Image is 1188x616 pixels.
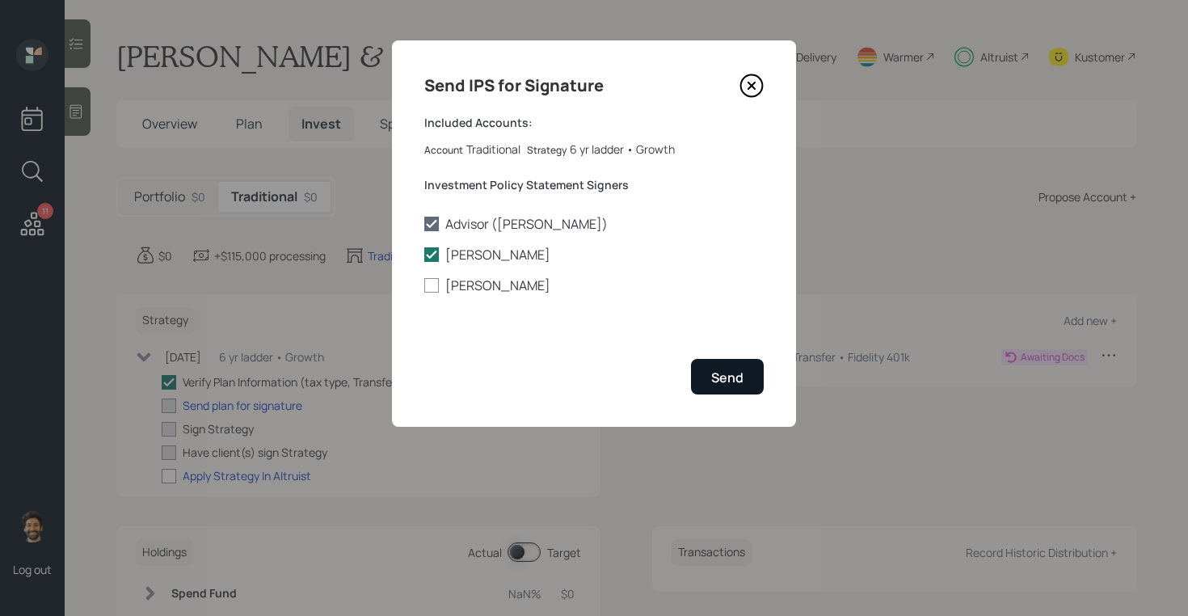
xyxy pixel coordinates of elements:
[711,369,744,386] div: Send
[424,276,764,294] label: [PERSON_NAME]
[424,73,604,99] h4: Send IPS for Signature
[424,215,764,233] label: Advisor ([PERSON_NAME])
[424,115,764,131] label: Included Accounts:
[466,141,520,158] div: Traditional
[691,359,764,394] button: Send
[424,144,463,158] label: Account
[424,177,764,193] label: Investment Policy Statement Signers
[424,246,764,264] label: [PERSON_NAME]
[570,141,675,158] div: 6 yr ladder • Growth
[527,144,567,158] label: Strategy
